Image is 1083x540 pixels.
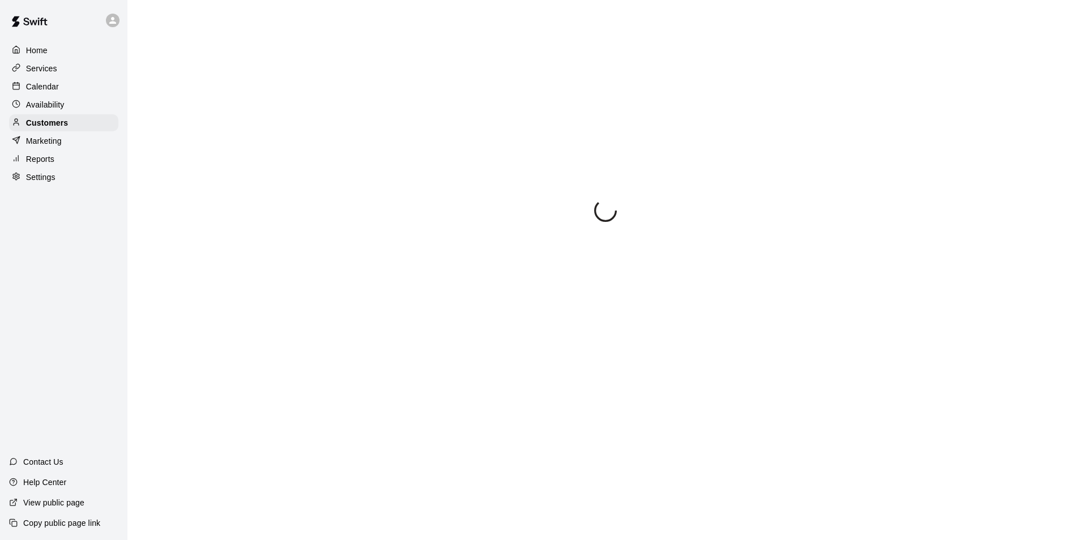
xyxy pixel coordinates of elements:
[9,132,118,149] a: Marketing
[26,99,65,110] p: Availability
[26,172,56,183] p: Settings
[9,169,118,186] a: Settings
[9,42,118,59] a: Home
[9,151,118,168] a: Reports
[26,117,68,128] p: Customers
[26,153,54,165] p: Reports
[26,45,48,56] p: Home
[9,78,118,95] a: Calendar
[23,456,63,468] p: Contact Us
[23,517,100,529] p: Copy public page link
[23,497,84,508] p: View public page
[26,63,57,74] p: Services
[26,135,62,147] p: Marketing
[9,114,118,131] a: Customers
[23,477,66,488] p: Help Center
[9,96,118,113] a: Availability
[26,81,59,92] p: Calendar
[9,60,118,77] a: Services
